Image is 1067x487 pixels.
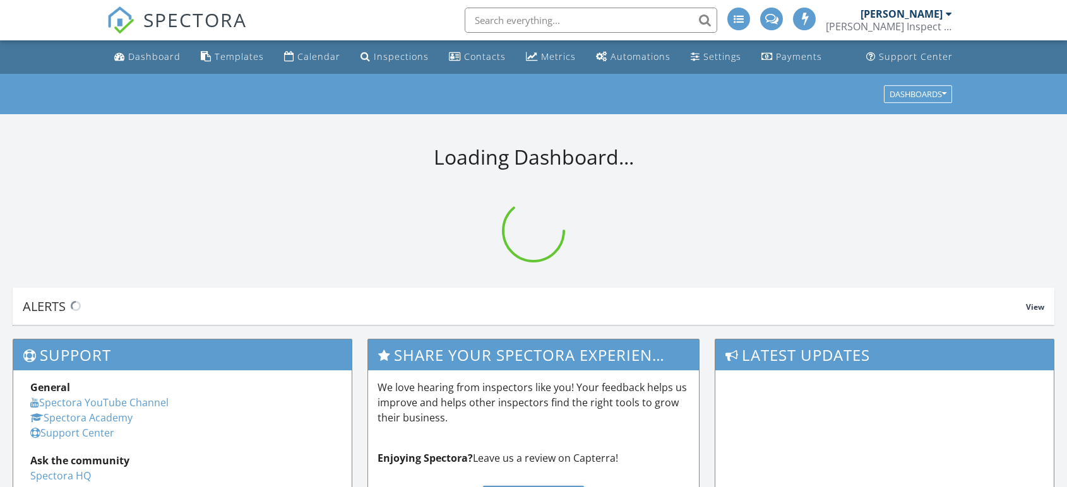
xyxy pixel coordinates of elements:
a: Payments [756,45,827,69]
a: SPECTORA [107,17,247,44]
a: Support Center [30,426,114,440]
div: Calendar [297,50,340,62]
a: Spectora Academy [30,411,133,425]
img: The Best Home Inspection Software - Spectora [107,6,134,34]
a: Automations (Basic) [591,45,676,69]
a: Inspections [355,45,434,69]
div: Dashboard [128,50,181,62]
div: Settings [703,50,741,62]
h3: Support [13,339,352,370]
div: Alerts [23,298,1026,315]
button: Dashboards [884,85,952,103]
p: We love hearing from inspectors like you! Your feedback helps us improve and helps other inspecto... [378,380,689,425]
div: Ken Inspect llc [826,20,952,33]
a: Templates [196,45,269,69]
strong: Enjoying Spectora? [378,451,473,465]
a: Calendar [279,45,345,69]
p: Leave us a review on Capterra! [378,450,689,466]
span: SPECTORA [143,6,247,33]
div: [PERSON_NAME] [861,8,943,20]
h3: Latest Updates [715,339,1054,370]
div: Ask the community [30,453,335,468]
a: Support Center [861,45,958,69]
a: Metrics [521,45,581,69]
a: Dashboard [109,45,186,69]
a: Settings [686,45,746,69]
span: View [1026,302,1044,312]
strong: General [30,380,70,394]
div: Support Center [879,50,953,62]
a: Spectora YouTube Channel [30,396,169,409]
div: Inspections [374,50,429,62]
div: Contacts [464,50,506,62]
div: Payments [776,50,822,62]
div: Metrics [541,50,576,62]
a: Contacts [444,45,511,69]
h3: Share Your Spectora Experience [368,339,699,370]
div: Templates [215,50,264,62]
div: Dashboards [890,90,946,98]
input: Search everything... [465,8,717,33]
a: Spectora HQ [30,469,91,483]
div: Automations [611,50,671,62]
